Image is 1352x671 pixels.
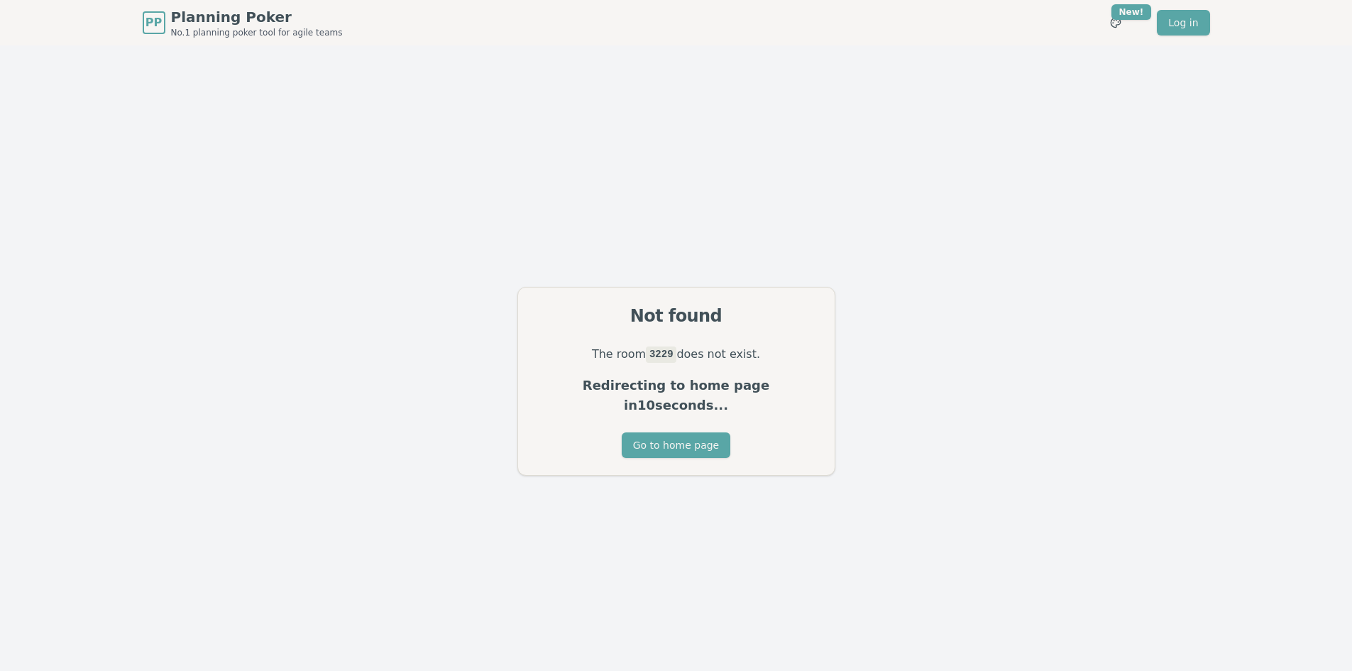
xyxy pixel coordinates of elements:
a: Log in [1157,10,1209,36]
a: PPPlanning PokerNo.1 planning poker tool for agile teams [143,7,343,38]
span: No.1 planning poker tool for agile teams [171,27,343,38]
div: Not found [535,305,818,327]
button: New! [1103,10,1128,36]
span: Planning Poker [171,7,343,27]
div: New! [1111,4,1152,20]
code: 3229 [646,347,676,362]
span: PP [145,14,162,31]
button: Go to home page [622,432,730,458]
p: Redirecting to home page in 10 seconds... [535,376,818,415]
p: The room does not exist. [535,344,818,364]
